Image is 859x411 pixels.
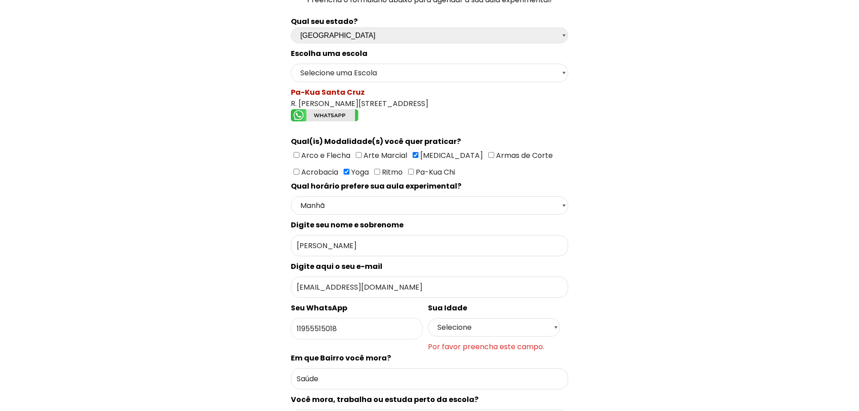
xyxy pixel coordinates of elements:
[349,167,369,177] span: Yoga
[291,109,358,121] img: whatsapp
[291,261,382,272] spam: Digite aqui o seu e-mail
[291,16,358,27] b: Qual seu estado?
[356,152,362,158] input: Arte Marcial
[291,353,391,363] spam: Em que Bairro você mora?
[299,167,338,177] span: Acrobacia
[488,152,494,158] input: Armas de Corte
[362,150,407,161] span: Arte Marcial
[291,87,365,97] spam: Pa-Kua Santa Cruz
[299,150,350,161] span: Arco e Flecha
[291,48,367,59] spam: Escolha uma escola
[291,87,568,125] div: R. [PERSON_NAME][STREET_ADDRESS]
[344,169,349,175] input: Yoga
[494,150,553,161] span: Armas de Corte
[291,181,461,191] spam: Qual horário prefere sua aula experimental?
[408,169,414,175] input: Pa-Kua Chi
[291,394,478,405] spam: Você mora, trabalha ou estuda perto da escola?
[291,303,347,313] spam: Seu WhatsApp
[413,152,418,158] input: [MEDICAL_DATA]
[294,169,299,175] input: Acrobacia
[428,303,467,313] spam: Sua Idade
[380,167,403,177] span: Ritmo
[374,169,380,175] input: Ritmo
[294,152,299,158] input: Arco e Flecha
[291,220,404,230] spam: Digite seu nome e sobrenome
[428,341,560,352] span: Por favor preencha este campo.
[291,136,461,147] spam: Qual(is) Modalidade(s) você quer praticar?
[414,167,455,177] span: Pa-Kua Chi
[418,150,483,161] span: [MEDICAL_DATA]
